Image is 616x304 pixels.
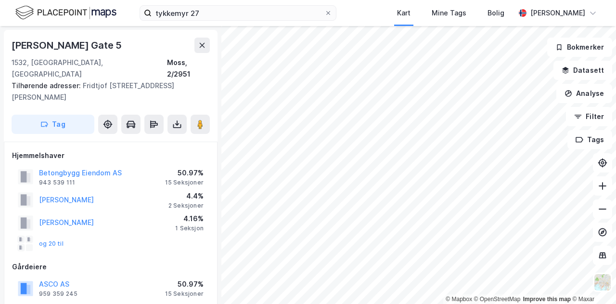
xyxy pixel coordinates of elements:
[39,290,77,298] div: 959 359 245
[152,6,324,20] input: Søk på adresse, matrikkel, gårdeiere, leietakere eller personer
[165,179,204,186] div: 15 Seksjoner
[165,290,204,298] div: 15 Seksjoner
[568,258,616,304] iframe: Chat Widget
[530,7,585,19] div: [PERSON_NAME]
[165,278,204,290] div: 50.97%
[168,190,204,202] div: 4.4%
[12,115,94,134] button: Tag
[165,167,204,179] div: 50.97%
[446,296,472,303] a: Mapbox
[523,296,571,303] a: Improve this map
[175,213,204,225] div: 4.16%
[567,130,612,149] button: Tags
[474,296,521,303] a: OpenStreetMap
[175,225,204,232] div: 1 Seksjon
[553,61,612,80] button: Datasett
[568,258,616,304] div: Kontrollprogram for chat
[12,38,124,53] div: [PERSON_NAME] Gate 5
[556,84,612,103] button: Analyse
[547,38,612,57] button: Bokmerker
[12,81,83,90] span: Tilhørende adresser:
[566,107,612,126] button: Filter
[12,80,202,103] div: Fridtjof [STREET_ADDRESS][PERSON_NAME]
[167,57,210,80] div: Moss, 2/2951
[12,150,209,161] div: Hjemmelshaver
[488,7,504,19] div: Bolig
[12,261,209,273] div: Gårdeiere
[432,7,466,19] div: Mine Tags
[39,179,75,186] div: 943 539 111
[15,4,116,21] img: logo.f888ab2527a4732fd821a326f86c7f29.svg
[397,7,411,19] div: Kart
[12,57,167,80] div: 1532, [GEOGRAPHIC_DATA], [GEOGRAPHIC_DATA]
[168,202,204,210] div: 2 Seksjoner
